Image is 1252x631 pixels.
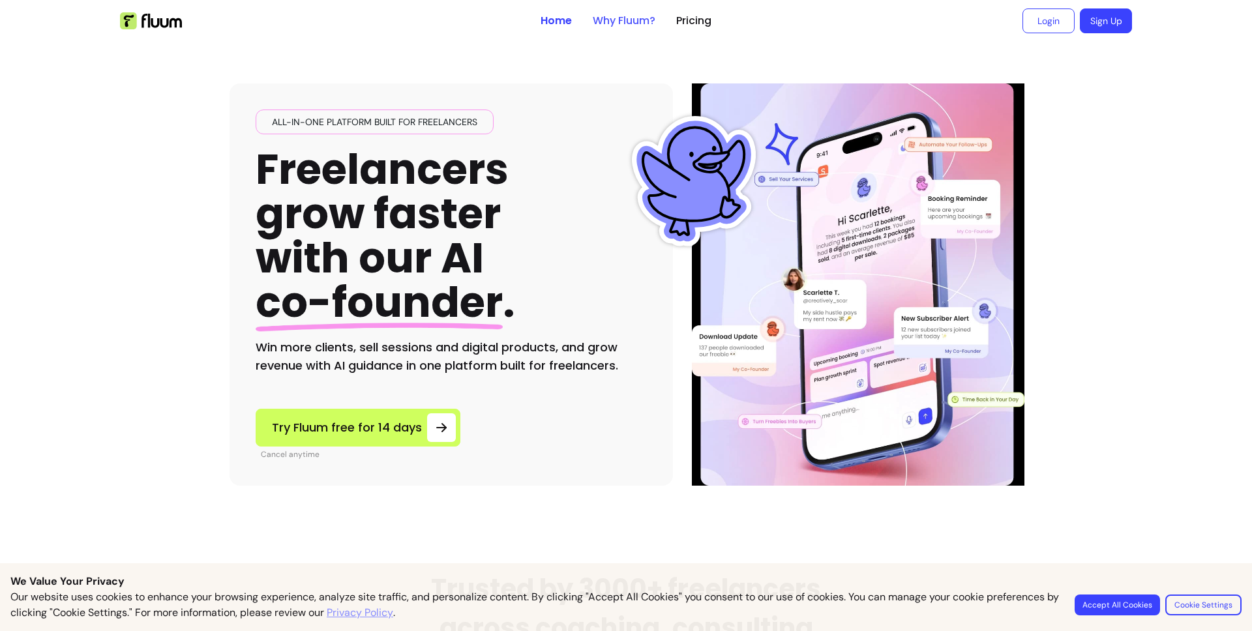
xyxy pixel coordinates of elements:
[256,338,647,375] h2: Win more clients, sell sessions and digital products, and grow revenue with AI guidance in one pl...
[593,13,655,29] a: Why Fluum?
[256,147,515,325] h1: Freelancers grow faster with our AI .
[10,574,1242,589] p: We Value Your Privacy
[256,273,503,331] span: co-founder
[272,418,422,437] span: Try Fluum free for 14 days
[1022,8,1075,33] a: Login
[10,589,1059,621] p: Our website uses cookies to enhance your browsing experience, analyze site traffic, and personali...
[541,13,572,29] a: Home
[629,116,759,246] img: Fluum Duck sticker
[694,83,1022,486] img: Illustration of Fluum AI Co-Founder on a smartphone, showing solo business performance insights s...
[327,605,393,621] a: Privacy Policy
[120,12,182,29] img: Fluum Logo
[256,409,460,447] a: Try Fluum free for 14 days
[261,449,460,460] p: Cancel anytime
[676,13,711,29] a: Pricing
[1075,594,1160,615] button: Accept All Cookies
[1080,8,1132,33] a: Sign Up
[1165,594,1242,615] button: Cookie Settings
[267,115,483,128] span: All-in-one platform built for freelancers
